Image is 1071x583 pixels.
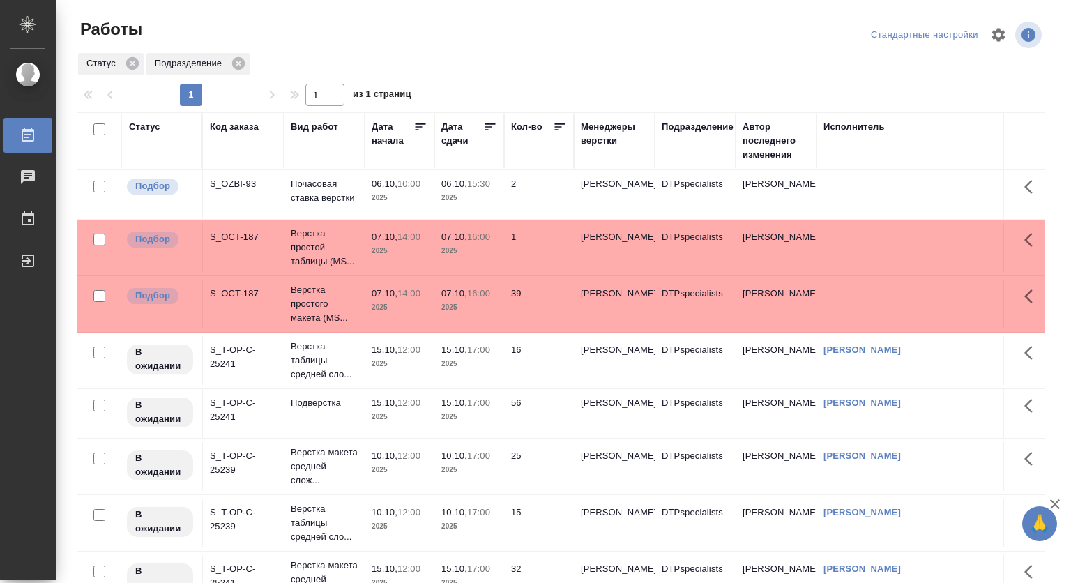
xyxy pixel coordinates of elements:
td: 15 [504,499,574,547]
div: S_OCT-187 [210,230,277,244]
div: Дата сдачи [441,120,483,148]
div: Исполнитель назначен, приступать к работе пока рано [126,449,195,482]
td: DTPspecialists [655,280,736,328]
p: 07.10, [441,232,467,242]
p: Подбор [135,289,170,303]
button: Здесь прячутся важные кнопки [1016,280,1049,313]
td: 25 [504,442,574,491]
button: Здесь прячутся важные кнопки [1016,170,1049,204]
p: Верстка таблицы средней сло... [291,340,358,381]
p: Подверстка [291,396,358,410]
p: [PERSON_NAME] [581,562,648,576]
p: 2025 [441,463,497,477]
div: S_OZBI-93 [210,177,277,191]
div: Статус [129,120,160,134]
p: [PERSON_NAME] [581,449,648,463]
td: DTPspecialists [655,499,736,547]
p: [PERSON_NAME] [581,287,648,301]
div: S_T-OP-C-25239 [210,449,277,477]
div: Менеджеры верстки [581,120,648,148]
button: Здесь прячутся важные кнопки [1016,223,1049,257]
span: Настроить таблицу [982,18,1015,52]
button: Здесь прячутся важные кнопки [1016,499,1049,532]
p: Подбор [135,179,170,193]
p: 2025 [441,410,497,424]
button: 🙏 [1022,506,1057,541]
p: 06.10, [372,179,397,189]
p: 10.10, [441,507,467,517]
p: 2025 [441,357,497,371]
p: [PERSON_NAME] [581,396,648,410]
button: Здесь прячутся важные кнопки [1016,442,1049,476]
td: [PERSON_NAME] [736,223,816,272]
p: В ожидании [135,508,185,536]
td: [PERSON_NAME] [736,280,816,328]
p: 2025 [372,191,427,205]
div: S_T-OP-C-25239 [210,506,277,533]
div: S_T-OP-C-25241 [210,343,277,371]
p: 12:00 [397,397,420,408]
p: 17:00 [467,397,490,408]
span: Посмотреть информацию [1015,22,1045,48]
p: 2025 [441,191,497,205]
p: 17:00 [467,507,490,517]
p: Верстка таблицы средней сло... [291,502,358,544]
p: 12:00 [397,563,420,574]
div: Автор последнего изменения [743,120,810,162]
p: 10.10, [441,450,467,461]
p: 2025 [372,520,427,533]
div: Можно подбирать исполнителей [126,177,195,196]
p: 14:00 [397,232,420,242]
a: [PERSON_NAME] [823,397,901,408]
button: Здесь прячутся важные кнопки [1016,336,1049,370]
span: Работы [77,18,142,40]
p: 16:00 [467,232,490,242]
p: 15.10, [372,397,397,408]
p: [PERSON_NAME] [581,177,648,191]
p: В ожидании [135,345,185,373]
p: Подбор [135,232,170,246]
p: 10.10, [372,507,397,517]
p: 2025 [372,301,427,315]
p: 2025 [372,357,427,371]
div: split button [867,24,982,46]
p: [PERSON_NAME] [581,230,648,244]
p: 06.10, [441,179,467,189]
p: 10.10, [372,450,397,461]
div: Можно подбирать исполнителей [126,230,195,249]
td: [PERSON_NAME] [736,170,816,219]
span: из 1 страниц [353,86,411,106]
td: DTPspecialists [655,223,736,272]
p: 17:00 [467,563,490,574]
div: Код заказа [210,120,259,134]
p: 16:00 [467,288,490,298]
p: [PERSON_NAME] [581,343,648,357]
p: 12:00 [397,450,420,461]
p: В ожидании [135,451,185,479]
td: 39 [504,280,574,328]
p: 2025 [441,301,497,315]
p: 2025 [372,244,427,258]
td: DTPspecialists [655,389,736,438]
p: 2025 [441,520,497,533]
div: Кол-во [511,120,542,134]
td: DTPspecialists [655,442,736,491]
span: 🙏 [1028,509,1051,538]
p: 10:00 [397,179,420,189]
p: 07.10, [441,288,467,298]
p: [PERSON_NAME] [581,506,648,520]
td: DTPspecialists [655,336,736,385]
td: [PERSON_NAME] [736,336,816,385]
td: DTPspecialists [655,170,736,219]
p: В ожидании [135,398,185,426]
p: 15:30 [467,179,490,189]
p: 2025 [441,244,497,258]
a: [PERSON_NAME] [823,507,901,517]
p: 15.10, [372,344,397,355]
p: Подразделение [155,56,227,70]
div: Исполнитель [823,120,885,134]
p: Верстка простого макета (MS... [291,283,358,325]
td: [PERSON_NAME] [736,442,816,491]
td: [PERSON_NAME] [736,389,816,438]
button: Здесь прячутся важные кнопки [1016,389,1049,423]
